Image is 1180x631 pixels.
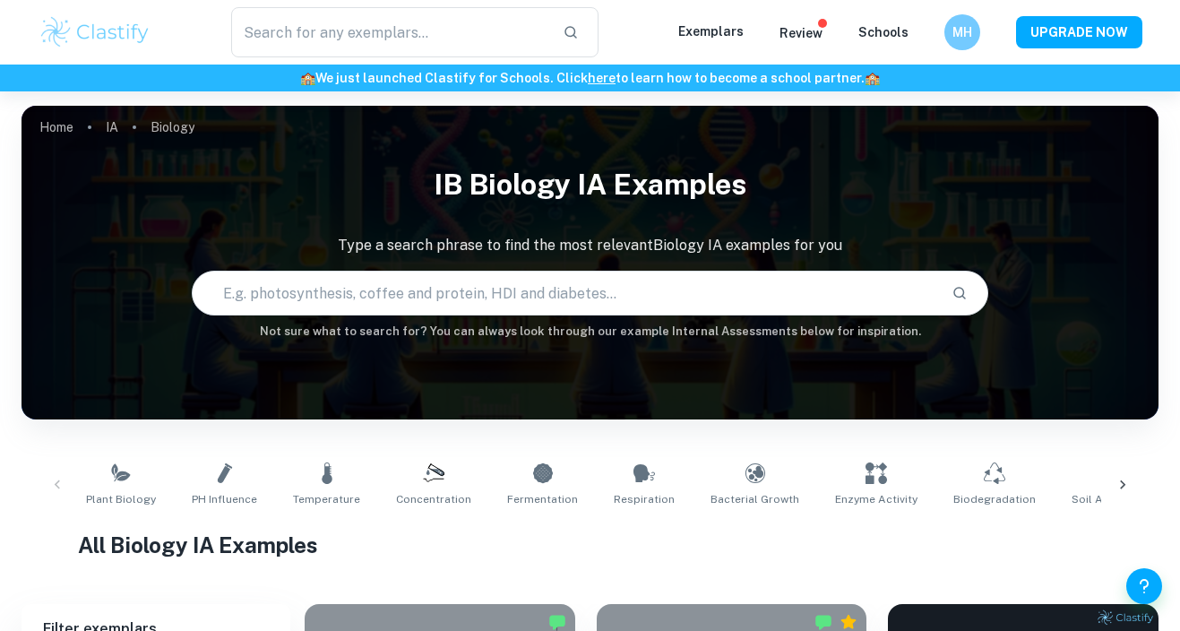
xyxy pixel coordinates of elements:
h1: All Biology IA Examples [78,529,1101,561]
h6: We just launched Clastify for Schools. Click to learn how to become a school partner. [4,68,1176,88]
a: here [588,71,616,85]
span: Plant Biology [86,491,156,507]
div: Premium [840,613,857,631]
p: Type a search phrase to find the most relevant Biology IA examples for you [22,235,1158,256]
span: Respiration [614,491,675,507]
a: Home [39,115,73,140]
span: Temperature [293,491,360,507]
span: Fermentation [507,491,578,507]
span: Concentration [396,491,471,507]
p: Biology [151,117,194,137]
input: E.g. photosynthesis, coffee and protein, HDI and diabetes... [193,268,936,318]
p: Exemplars [678,22,744,41]
span: Bacterial Growth [711,491,799,507]
h6: Not sure what to search for? You can always look through our example Internal Assessments below f... [22,323,1158,341]
img: Marked [548,613,566,631]
p: Review [779,23,823,43]
button: Help and Feedback [1126,568,1162,604]
span: 🏫 [300,71,315,85]
h1: IB Biology IA examples [22,156,1158,213]
a: IA [106,115,118,140]
span: pH Influence [192,491,257,507]
img: Clastify logo [39,14,152,50]
a: Schools [858,25,909,39]
span: 🏫 [865,71,880,85]
button: Search [944,278,975,308]
img: Marked [814,613,832,631]
h6: MH [952,22,972,42]
input: Search for any exemplars... [231,7,549,57]
button: UPGRADE NOW [1016,16,1142,48]
button: MH [944,14,980,50]
span: Enzyme Activity [835,491,917,507]
span: Biodegradation [953,491,1036,507]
